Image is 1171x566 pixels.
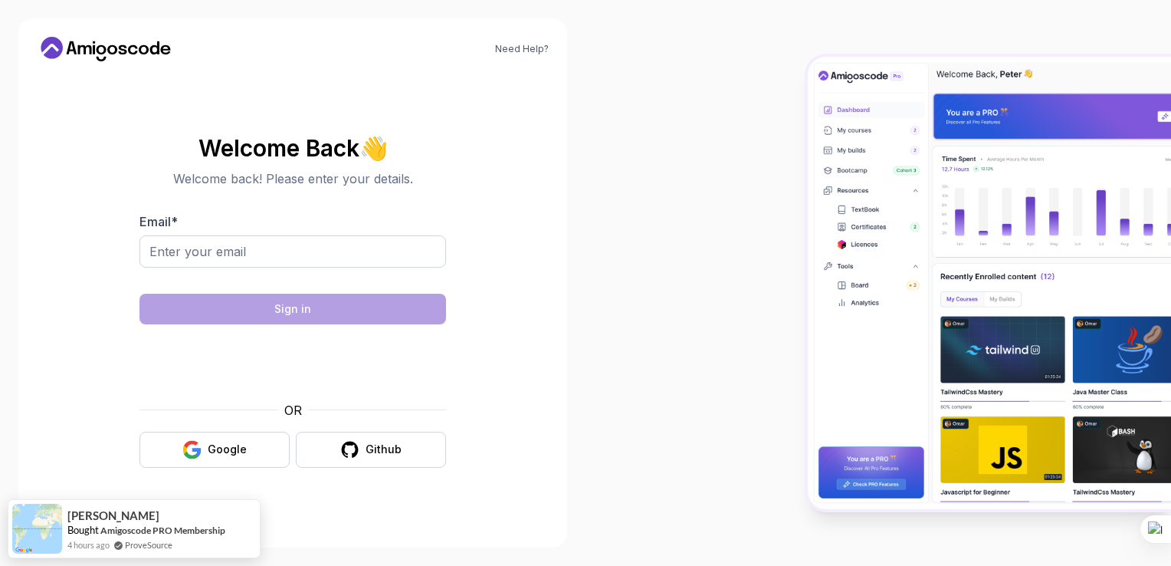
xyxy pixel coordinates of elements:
[139,169,446,188] p: Welcome back! Please enter your details.
[67,538,110,551] span: 4 hours ago
[37,37,175,61] a: Home link
[139,235,446,268] input: Enter your email
[12,504,62,554] img: provesource social proof notification image
[67,509,159,522] span: [PERSON_NAME]
[296,432,446,468] button: Github
[125,538,172,551] a: ProveSource
[67,524,99,536] span: Bought
[139,432,290,468] button: Google
[495,43,549,55] a: Need Help?
[139,294,446,324] button: Sign in
[359,134,389,161] span: 👋
[177,334,408,392] iframe: Widget containing checkbox for hCaptcha security challenge
[274,301,311,317] div: Sign in
[139,136,446,160] h2: Welcome Back
[808,57,1171,509] img: Amigoscode Dashboard
[366,442,402,457] div: Github
[284,401,302,420] p: OR
[208,442,247,457] div: Google
[100,525,225,536] a: Amigoscode PRO Membership
[139,214,178,229] label: Email *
